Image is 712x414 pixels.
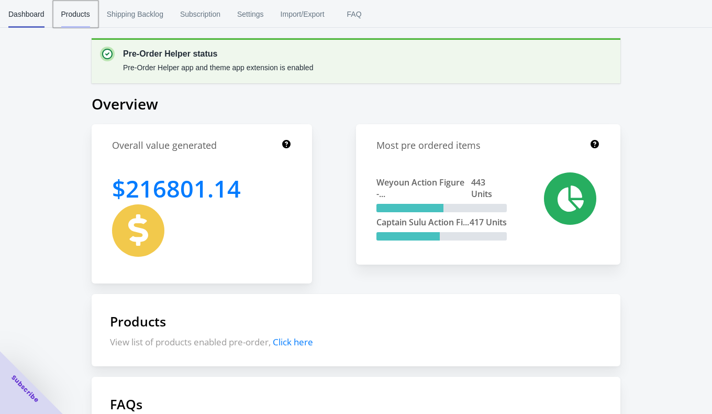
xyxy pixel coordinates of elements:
[110,312,602,330] h1: Products
[110,336,602,348] p: View list of products enabled pre-order,
[376,216,469,228] span: Captain Sulu Action Fi...
[9,373,41,405] span: Subscribe
[112,172,126,204] span: $
[112,172,241,204] h1: 216801.14
[470,216,507,228] span: 417 Units
[237,1,264,28] span: Settings
[376,177,471,200] span: Weyoun Action Figure -...
[180,1,220,28] span: Subscription
[281,1,325,28] span: Import/Export
[376,139,481,152] h1: Most pre ordered items
[273,336,313,348] span: Click here
[112,139,217,152] h1: Overall value generated
[8,1,44,28] span: Dashboard
[107,1,163,28] span: Shipping Backlog
[92,94,620,114] h1: Overview
[341,1,368,28] span: FAQ
[123,48,313,60] p: Pre-Order Helper status
[471,177,507,200] span: 443 Units
[123,62,313,73] p: Pre-Order Helper app and theme app extension is enabled
[61,1,90,28] span: Products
